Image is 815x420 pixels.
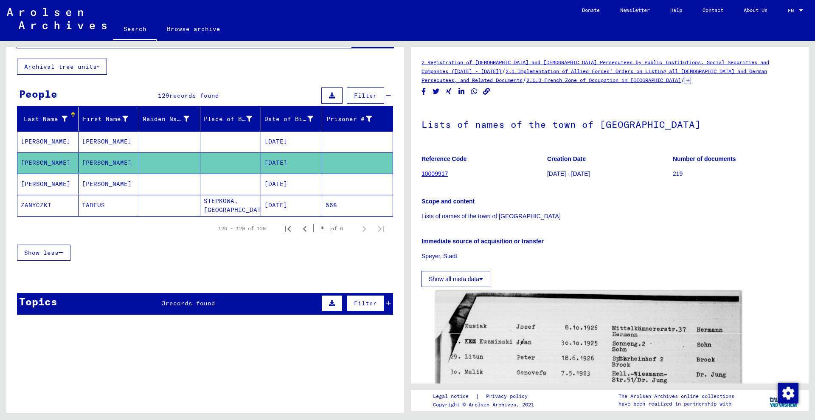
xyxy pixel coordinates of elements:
[264,112,324,126] div: Date of Birth
[296,220,313,237] button: Previous page
[21,112,78,126] div: Last Name
[79,195,140,216] mat-cell: TADEUS
[79,131,140,152] mat-cell: [PERSON_NAME]
[457,86,466,97] button: Share on LinkedIn
[79,174,140,194] mat-cell: [PERSON_NAME]
[24,249,59,257] span: Show less
[200,195,261,216] mat-cell: STEPKOWA, [GEOGRAPHIC_DATA]
[204,112,263,126] div: Place of Birth
[326,115,372,124] div: Prisoner #
[313,224,356,232] div: of 6
[162,299,166,307] span: 3
[17,59,107,75] button: Archival tree units
[17,245,70,261] button: Show less
[79,152,140,173] mat-cell: [PERSON_NAME]
[218,225,266,232] div: 126 – 129 of 129
[422,68,767,83] a: 2.1 Implementation of Allied Forces’ Orders on Listing all [DEMOGRAPHIC_DATA] and German Persecut...
[139,107,200,131] mat-header-cell: Maiden Name
[419,86,428,97] button: Share on Facebook
[261,152,322,173] mat-cell: [DATE]
[479,392,538,401] a: Privacy policy
[354,299,377,307] span: Filter
[470,86,479,97] button: Share on WhatsApp
[169,92,219,99] span: records found
[547,155,586,162] b: Creation Date
[373,220,390,237] button: Last page
[618,392,734,400] p: The Arolsen Archives online collections
[322,107,393,131] mat-header-cell: Prisoner #
[422,170,448,177] a: 10009917
[17,174,79,194] mat-cell: [PERSON_NAME]
[264,115,313,124] div: Date of Birth
[433,401,538,409] p: Copyright © Arolsen Archives, 2021
[113,19,157,41] a: Search
[356,220,373,237] button: Next page
[166,299,215,307] span: records found
[422,155,467,162] b: Reference Code
[261,107,322,131] mat-header-cell: Date of Birth
[354,92,377,99] span: Filter
[523,76,526,84] span: /
[422,198,475,205] b: Scope and content
[17,195,79,216] mat-cell: ZANYCZKI
[261,131,322,152] mat-cell: [DATE]
[157,19,230,39] a: Browse archive
[422,59,769,74] a: 2 Registration of [DEMOGRAPHIC_DATA] and [DEMOGRAPHIC_DATA] Persecutees by Public Institutions, S...
[143,115,189,124] div: Maiden Name
[19,86,57,101] div: People
[17,152,79,173] mat-cell: [PERSON_NAME]
[673,155,736,162] b: Number of documents
[200,107,261,131] mat-header-cell: Place of Birth
[768,389,800,411] img: yv_logo.png
[17,107,79,131] mat-header-cell: Last Name
[482,86,491,97] button: Copy link
[261,174,322,194] mat-cell: [DATE]
[673,169,798,178] p: 219
[433,392,475,401] a: Legal notice
[432,86,441,97] button: Share on Twitter
[422,105,798,142] h1: Lists of names of the town of [GEOGRAPHIC_DATA]
[433,392,538,401] div: |
[422,212,798,221] p: Lists of names of the town of [GEOGRAPHIC_DATA]
[19,294,57,309] div: Topics
[21,115,67,124] div: Last Name
[778,383,798,403] div: Change consent
[261,195,322,216] mat-cell: [DATE]
[681,76,685,84] span: /
[778,383,798,403] img: Change consent
[347,295,384,311] button: Filter
[204,115,253,124] div: Place of Birth
[422,252,798,261] p: Speyer, Stadt
[322,195,393,216] mat-cell: 568
[422,238,544,245] b: Immediate source of acquisition or transfer
[17,131,79,152] mat-cell: [PERSON_NAME]
[79,107,140,131] mat-header-cell: First Name
[502,67,506,75] span: /
[547,169,672,178] p: [DATE] - [DATE]
[143,112,200,126] div: Maiden Name
[82,112,139,126] div: First Name
[7,8,107,29] img: Arolsen_neg.svg
[158,92,169,99] span: 129
[347,87,384,104] button: Filter
[326,112,383,126] div: Prisoner #
[788,8,797,14] span: EN
[279,220,296,237] button: First page
[526,77,681,83] a: 2.1.3 French Zone of Occupation in [GEOGRAPHIC_DATA]
[444,86,453,97] button: Share on Xing
[422,271,490,287] button: Show all meta data
[618,400,734,408] p: have been realized in partnership with
[82,115,129,124] div: First Name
